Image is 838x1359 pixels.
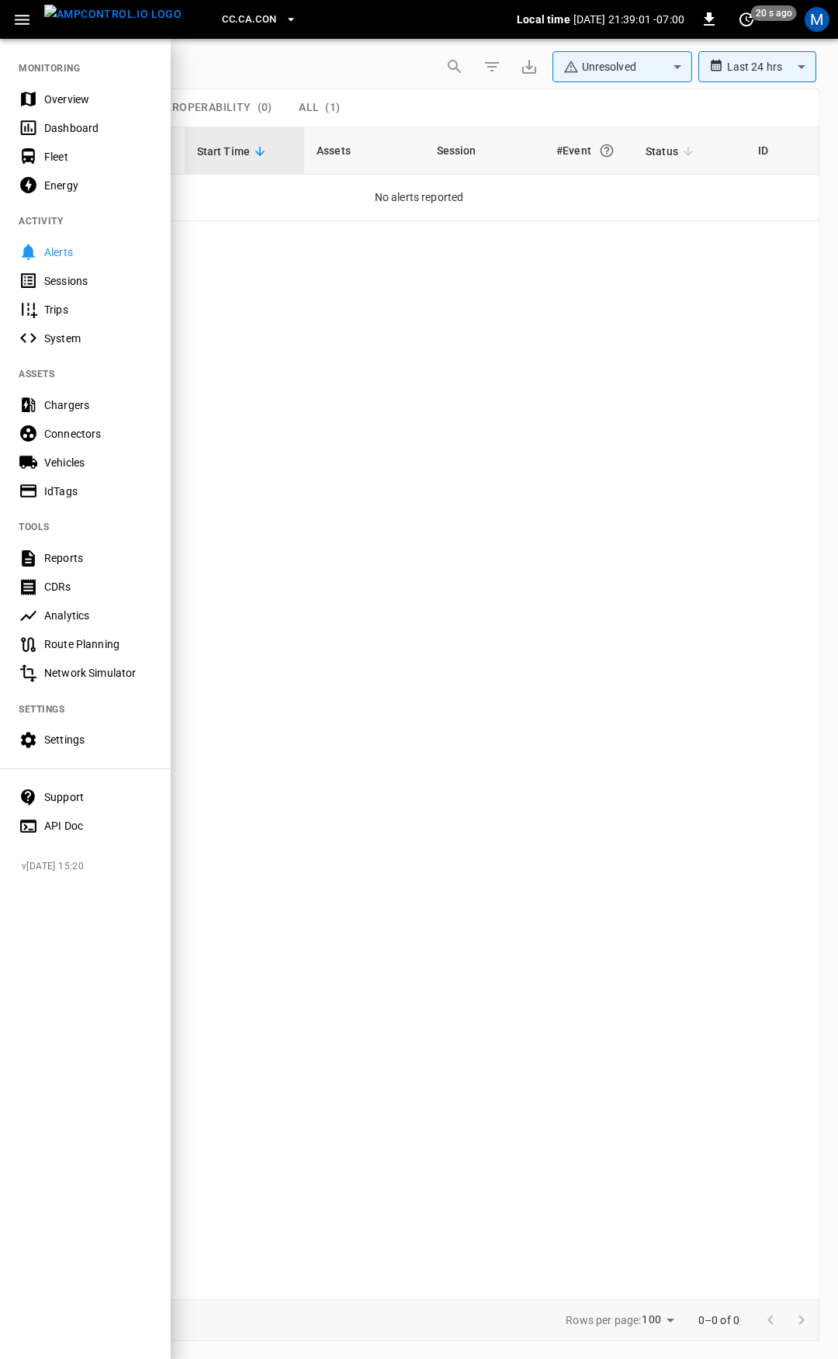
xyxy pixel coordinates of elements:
[573,12,684,27] p: [DATE] 21:39:01 -07:00
[517,12,570,27] p: Local time
[44,579,152,595] div: CDRs
[44,244,152,260] div: Alerts
[44,397,152,413] div: Chargers
[44,92,152,107] div: Overview
[734,7,759,32] button: set refresh interval
[751,5,797,21] span: 20 s ago
[44,484,152,499] div: IdTags
[44,302,152,317] div: Trips
[44,178,152,193] div: Energy
[44,608,152,623] div: Analytics
[805,7,829,32] div: profile-icon
[44,665,152,681] div: Network Simulator
[44,636,152,652] div: Route Planning
[44,331,152,346] div: System
[44,120,152,136] div: Dashboard
[44,732,152,747] div: Settings
[44,455,152,470] div: Vehicles
[44,550,152,566] div: Reports
[44,789,152,805] div: Support
[44,5,182,24] img: ampcontrol.io logo
[44,818,152,834] div: API Doc
[222,11,276,29] span: CC.CA.CON
[44,426,152,442] div: Connectors
[22,859,158,875] span: v [DATE] 15:20
[44,149,152,165] div: Fleet
[44,273,152,289] div: Sessions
